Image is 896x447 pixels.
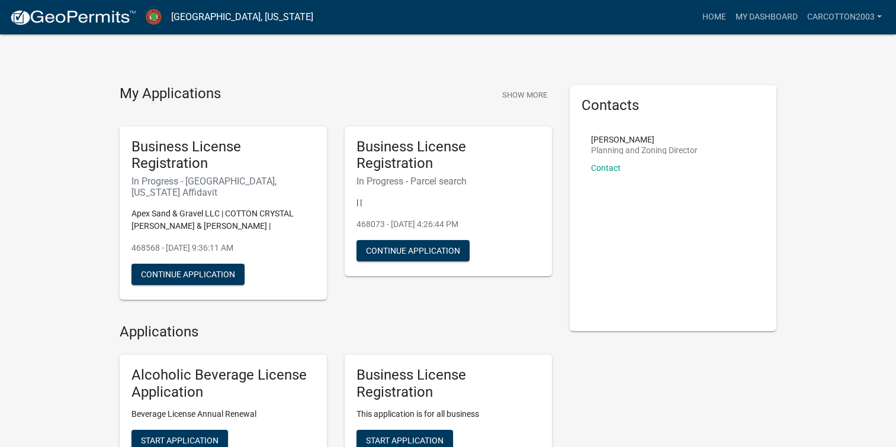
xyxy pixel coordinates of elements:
[731,6,802,28] a: My Dashboard
[120,85,221,103] h4: My Applications
[366,435,444,445] span: Start Application
[497,85,552,105] button: Show More
[591,135,698,144] p: [PERSON_NAME]
[357,218,540,231] p: 468073 - [DATE] 4:26:44 PM
[357,408,540,420] p: This application is for all business
[131,408,315,420] p: Beverage License Annual Renewal
[357,240,470,261] button: Continue Application
[171,7,313,27] a: [GEOGRAPHIC_DATA], [US_STATE]
[131,367,315,401] h5: Alcoholic Beverage License Application
[131,264,245,285] button: Continue Application
[582,97,765,114] h5: Contacts
[141,435,219,445] span: Start Application
[802,6,887,28] a: carcotton2003
[131,208,315,232] p: Apex Sand & Gravel LLC | COTTON CRYSTAL [PERSON_NAME] & [PERSON_NAME] |
[146,9,162,25] img: Jasper County, Georgia
[131,138,315,173] h5: Business License Registration
[698,6,731,28] a: Home
[357,176,540,187] h6: In Progress - Parcel search
[131,242,315,254] p: 468568 - [DATE] 9:36:11 AM
[131,176,315,198] h6: In Progress - [GEOGRAPHIC_DATA], [US_STATE] Affidavit
[591,163,621,173] a: Contact
[357,196,540,209] p: | |
[591,146,698,154] p: Planning and Zoning Director
[120,323,552,341] h4: Applications
[357,138,540,173] h5: Business License Registration
[357,367,540,401] h5: Business License Registration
